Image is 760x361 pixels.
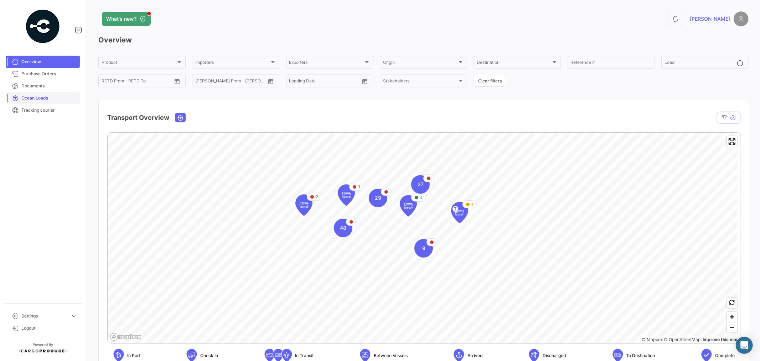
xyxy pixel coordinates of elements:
span: expand_more [71,313,77,319]
span: Ocean Loads [21,95,77,101]
button: Open calendar [172,76,182,87]
div: Map marker [369,189,387,207]
button: Enter fullscreen [727,136,737,147]
span: Check In [200,352,218,359]
span: 4 [420,194,423,201]
span: Purchase Orders [21,71,77,77]
input: To [210,80,244,85]
span: Between Vessels [374,352,408,359]
span: In Port [127,352,140,359]
span: 48 [340,224,346,232]
span: 1 [358,184,360,190]
span: [PERSON_NAME] [690,15,730,22]
input: From [195,80,205,85]
a: Map feedback [703,337,739,342]
span: Stakeholders [383,80,457,85]
a: Purchase Orders [6,68,80,80]
div: Abrir Intercom Messenger [736,337,753,354]
span: 2 [316,194,318,200]
span: Documents [21,83,77,89]
span: To Destination [626,352,655,359]
span: Logout [21,325,77,331]
div: Map marker [295,194,312,216]
button: Ocean [175,113,185,122]
span: 9 [422,245,425,252]
span: Complete [715,352,735,359]
span: Importers [195,61,270,66]
span: T [453,206,458,212]
span: In Transit [295,352,314,359]
input: To [304,80,338,85]
canvas: Map [108,133,738,344]
h3: Overview [98,35,749,45]
a: OpenStreetMap [664,337,701,342]
button: Open calendar [360,76,370,87]
span: Settings [21,313,68,319]
span: Origin [383,61,457,66]
span: 29 [375,194,381,202]
button: Zoom out [727,322,737,332]
input: From [289,80,299,85]
button: Open calendar [265,76,276,87]
span: Destination [477,61,551,66]
a: Tracking courier [6,104,80,116]
div: Map marker [338,184,355,206]
input: To [117,80,150,85]
div: Map marker [411,175,430,194]
span: What's new? [106,15,136,22]
a: Documents [6,80,80,92]
img: placeholder-user.png [734,11,749,26]
div: Map marker [400,195,417,217]
span: Exporters [289,61,364,66]
h4: Transport Overview [107,113,169,123]
a: Ocean Loads [6,92,80,104]
span: Arrived [467,352,483,359]
span: Overview [21,59,77,65]
a: Mapbox [642,337,663,342]
span: Discharged [543,352,566,359]
button: What's new? [102,12,151,26]
div: Map marker [451,202,468,223]
a: Overview [6,56,80,68]
span: 27 [418,181,424,188]
div: Map marker [334,219,352,237]
span: 1 [471,201,474,208]
input: From [102,80,112,85]
button: Zoom in [727,312,737,322]
span: Tracking courier [21,107,77,113]
button: Clear filters [474,75,506,87]
img: powered-by.png [25,9,61,44]
span: Product [102,61,176,66]
div: Map marker [414,239,433,258]
a: Mapbox logo [110,333,141,341]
